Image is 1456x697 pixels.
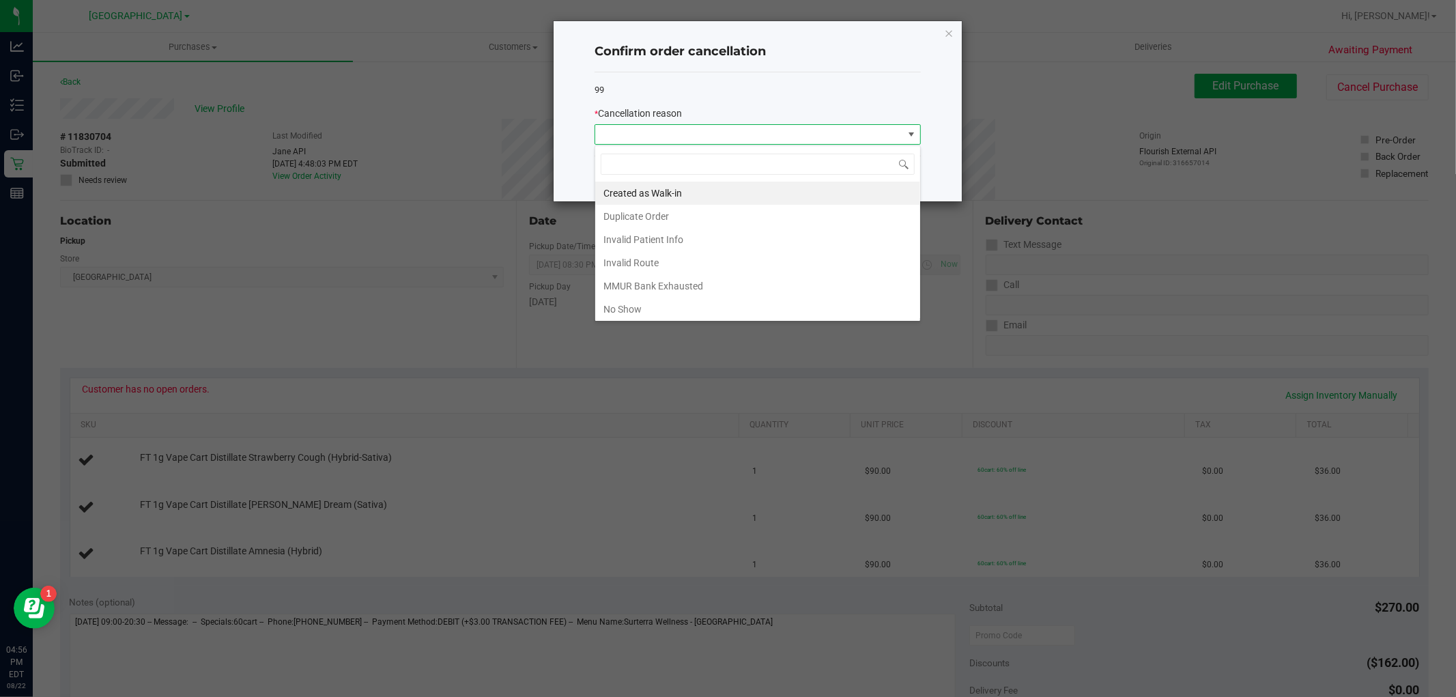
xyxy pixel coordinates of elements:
[598,108,682,119] span: Cancellation reason
[595,228,920,251] li: Invalid Patient Info
[14,588,55,629] iframe: Resource center
[595,298,920,321] li: No Show
[944,25,954,41] button: Close
[595,251,920,274] li: Invalid Route
[40,586,57,602] iframe: Resource center unread badge
[595,43,921,61] h4: Confirm order cancellation
[595,274,920,298] li: MMUR Bank Exhausted
[595,182,920,205] li: Created as Walk-in
[595,205,920,228] li: Duplicate Order
[595,85,604,95] span: 99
